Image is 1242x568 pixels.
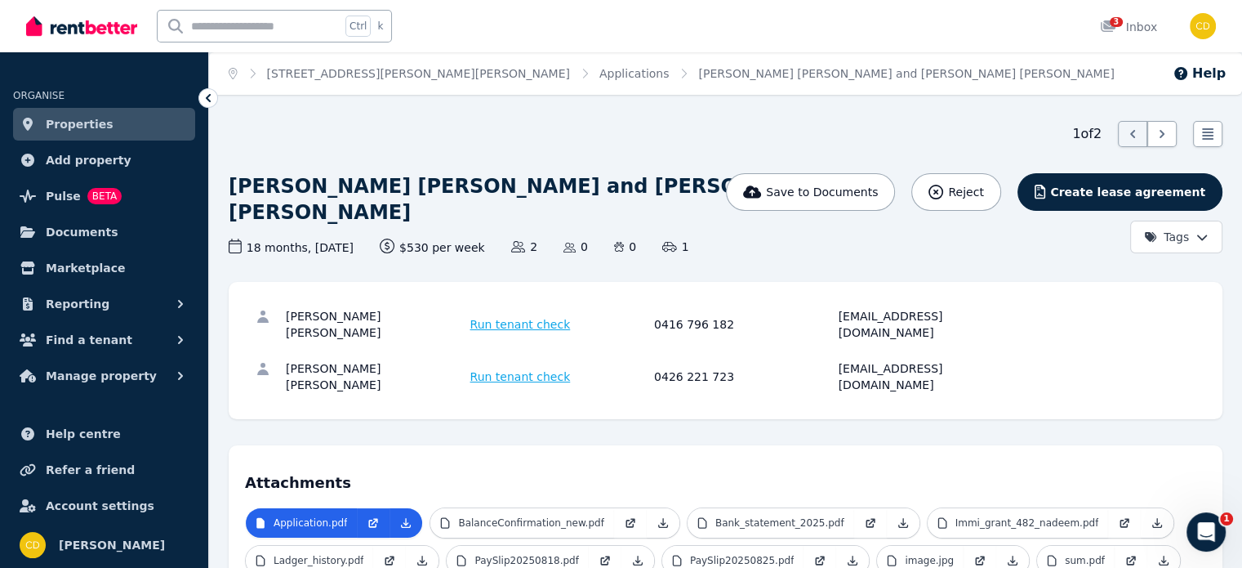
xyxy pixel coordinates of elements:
span: Marketplace [46,258,125,278]
div: [EMAIL_ADDRESS][DOMAIN_NAME] [839,308,1018,341]
span: 2 [511,239,537,255]
span: Ctrl [345,16,371,37]
p: Ladger_history.pdf [274,554,363,567]
span: Run tenant check [470,316,571,333]
p: Immi_grant_482_nadeem.pdf [955,517,1099,530]
span: Save to Documents [766,184,878,200]
a: [STREET_ADDRESS][PERSON_NAME][PERSON_NAME] [267,67,570,80]
a: Bank_statement_2025.pdf [688,508,854,538]
h1: [PERSON_NAME] [PERSON_NAME] and [PERSON_NAME] [PERSON_NAME] [229,173,887,226]
span: Reject [948,184,983,200]
span: Find a tenant [46,330,132,350]
span: [PERSON_NAME] [PERSON_NAME] and [PERSON_NAME] [PERSON_NAME] [698,65,1114,82]
a: Open in new Tab [854,508,887,538]
a: Download Attachment [647,508,679,538]
span: Refer a friend [46,460,135,480]
a: Marketplace [13,252,195,284]
a: Properties [13,108,195,141]
div: 0416 796 182 [654,308,834,341]
button: Save to Documents [726,173,896,211]
a: BalanceConfirmation_new.pdf [430,508,613,538]
div: Inbox [1100,19,1157,35]
p: PaySlip20250825.pdf [690,554,794,567]
a: Download Attachment [1141,508,1173,538]
img: Chris Dimitropoulos [1190,13,1216,39]
button: Reporting [13,288,195,320]
span: Create lease agreement [1050,184,1205,200]
span: 1 [662,239,688,255]
span: 0 [563,239,588,255]
a: Download Attachment [887,508,919,538]
span: 18 months , [DATE] [229,239,354,256]
span: ORGANISE [13,90,65,101]
p: PaySlip20250818.pdf [474,554,578,567]
span: Properties [46,114,114,134]
span: Documents [46,222,118,242]
a: Open in new Tab [1108,508,1141,538]
span: 0 [614,239,636,255]
p: sum.pdf [1065,554,1105,567]
span: Add property [46,150,131,170]
a: Documents [13,216,195,248]
span: 1 [1220,512,1233,526]
span: Manage property [46,366,157,386]
h4: Attachments [245,462,1206,494]
a: Immi_grant_482_nadeem.pdf [928,508,1109,538]
nav: Breadcrumb [209,52,1134,95]
a: Open in new Tab [357,508,390,538]
a: Account settings [13,490,195,522]
button: Reject [911,173,1000,211]
a: PulseBETA [13,180,195,212]
span: $530 per week [380,239,485,256]
a: Download Attachment [390,508,422,538]
img: Chris Dimitropoulos [20,532,46,558]
p: Bank_statement_2025.pdf [715,517,844,530]
div: [PERSON_NAME] [PERSON_NAME] [286,360,465,393]
p: Application.pdf [274,517,347,530]
a: Refer a friend [13,454,195,486]
a: Application.pdf [246,508,357,538]
a: Add property [13,144,195,177]
button: Create lease agreement [1017,173,1222,211]
span: Help centre [46,424,121,444]
button: Tags [1130,221,1222,253]
p: image.jpg [905,554,954,567]
a: Applications [599,67,670,80]
button: Find a tenant [13,324,195,356]
div: [PERSON_NAME] [PERSON_NAME] [286,308,465,341]
a: Help centre [13,418,195,450]
span: 3 [1110,17,1123,27]
span: Tags [1144,229,1189,245]
span: [PERSON_NAME] [59,535,165,555]
span: Run tenant check [470,369,571,385]
span: BETA [87,188,122,204]
div: [EMAIL_ADDRESS][DOMAIN_NAME] [839,360,1018,393]
span: Pulse [46,186,81,206]
button: Manage property [13,360,195,392]
span: Reporting [46,294,109,314]
div: 0426 221 723 [654,360,834,393]
a: Open in new Tab [614,508,647,538]
span: k [377,20,383,33]
span: Account settings [46,496,154,516]
img: RentBetter [26,14,137,38]
button: Help [1173,64,1226,83]
p: BalanceConfirmation_new.pdf [458,517,603,530]
iframe: Intercom live chat [1186,512,1226,552]
span: 1 of 2 [1072,124,1102,144]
